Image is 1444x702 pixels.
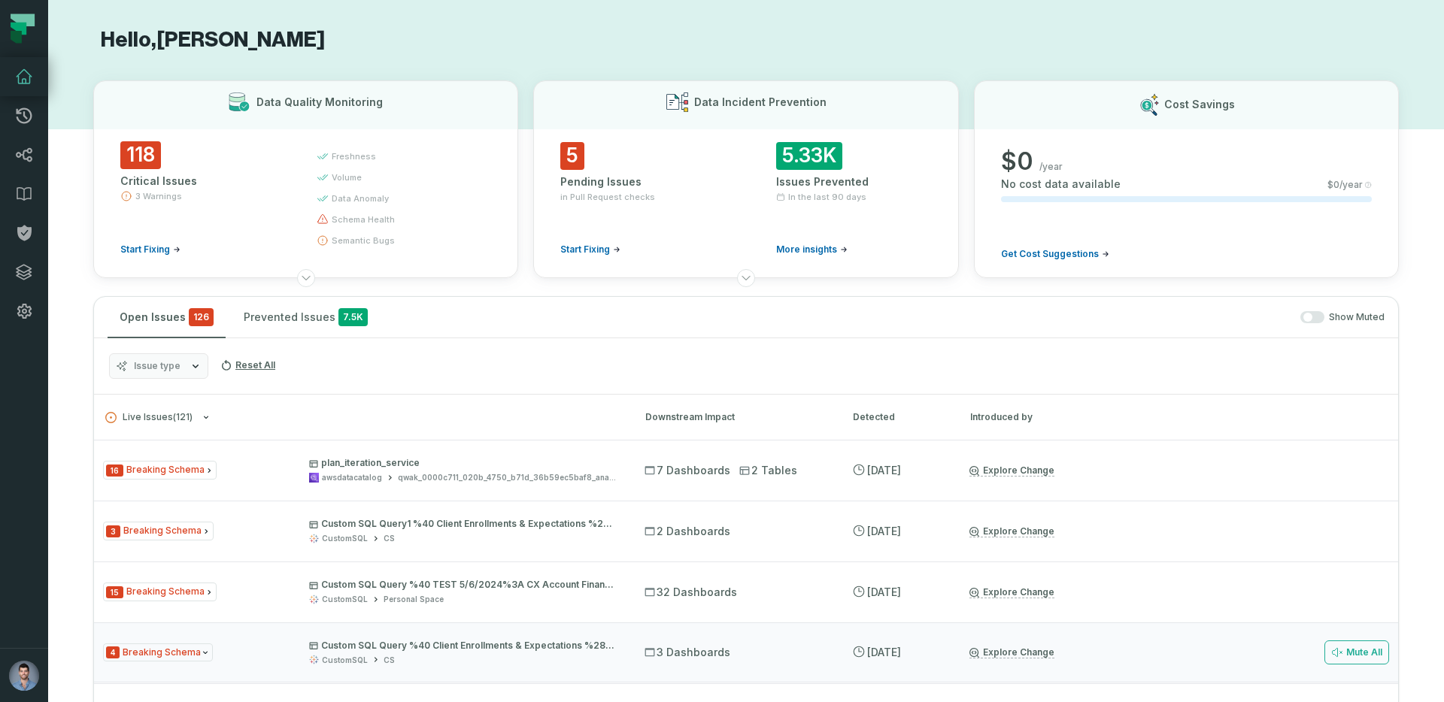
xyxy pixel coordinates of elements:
[853,410,943,424] div: Detected
[189,308,214,326] span: critical issues and errors combined
[969,464,1054,477] a: Explore Change
[256,95,383,110] h3: Data Quality Monitoring
[645,524,730,539] span: 2 Dashboards
[103,582,217,601] span: Issue Type
[969,525,1054,537] a: Explore Change
[309,518,617,530] p: Custom SQL Query1 %40 Client Enrollments & Expectations %2844fd636a%29
[384,655,395,666] div: CS
[106,525,120,537] span: Severity
[645,463,730,478] span: 7 Dashboards
[106,464,123,477] span: Severity
[134,360,180,372] span: Issue type
[776,244,848,256] a: More insights
[560,244,620,256] a: Start Fixing
[776,142,842,170] span: 5.33K
[322,533,368,544] div: CustomSQL
[776,244,837,256] span: More insights
[386,311,1385,324] div: Show Muted
[103,461,217,480] span: Issue Type
[1324,640,1389,664] button: Mute All
[694,95,827,110] h3: Data Incident Prevention
[120,174,290,189] div: Critical Issues
[1001,147,1033,177] span: $ 0
[867,646,901,658] relative-time: Oct 5, 2025, 4:02 AM GMT+3
[776,174,932,189] div: Issues Prevented
[103,643,213,662] span: Issue Type
[332,171,362,183] span: volume
[970,410,1106,424] div: Introduced by
[1001,177,1121,192] span: No cost data available
[93,27,1399,53] h1: Hello, [PERSON_NAME]
[533,80,958,278] button: Data Incident Prevention5Pending Issuesin Pull Request checksStart Fixing5.33KIssues PreventedIn ...
[969,646,1054,658] a: Explore Change
[645,645,730,660] span: 3 Dashboards
[332,213,395,225] span: schema health
[332,192,389,204] span: data anomaly
[9,661,39,691] img: avatar of Ori Machlis
[974,80,1399,278] button: Cost Savings$0/yearNo cost data available$0/yearGet Cost Suggestions
[1001,248,1109,260] a: Get Cost Suggestions
[1164,97,1235,112] h3: Cost Savings
[232,297,380,337] button: Prevented Issues
[645,410,826,424] div: Downstream Impact
[384,594,444,605] div: Personal Space
[384,533,395,544] div: CS
[332,150,376,162] span: freshness
[109,353,208,379] button: Issue type
[739,463,797,478] span: 2 Tables
[93,80,518,278] button: Data Quality Monitoring118Critical Issues3 WarningsStart Fixingfreshnessvolumedata anomalyschema ...
[322,472,382,483] div: awsdatacatalog
[867,525,901,537] relative-time: Oct 5, 2025, 4:02 AM GMT+3
[103,522,214,540] span: Issue Type
[1001,248,1099,260] span: Get Cost Suggestions
[338,308,368,326] span: 7.5K
[135,190,182,202] span: 3 Warnings
[214,353,281,377] button: Reset All
[560,142,584,170] span: 5
[1327,179,1363,191] span: $ 0 /year
[560,191,655,203] span: in Pull Request checks
[105,412,193,423] span: Live Issues ( 121 )
[309,640,617,652] p: Custom SQL Query %40 Client Enrollments & Expectations %284e7005d3%29
[106,646,120,658] span: Severity
[867,586,901,598] relative-time: Oct 5, 2025, 4:02 AM GMT+3
[309,579,617,591] p: Custom SQL Query %40 TEST 5/6/2024%3A CX Account Financials %2857bf6f57%29
[120,244,180,256] a: Start Fixing
[867,464,901,477] relative-time: Oct 6, 2025, 4:03 AM GMT+3
[788,191,866,203] span: In the last 90 days
[120,244,170,256] span: Start Fixing
[108,297,226,337] button: Open Issues
[1039,161,1063,173] span: /year
[106,586,123,598] span: Severity
[560,174,716,189] div: Pending Issues
[645,585,737,600] span: 32 Dashboards
[560,244,610,256] span: Start Fixing
[322,655,368,666] div: CustomSQL
[120,141,161,169] span: 118
[309,457,617,469] p: plan_iteration_service
[322,594,368,605] div: CustomSQL
[332,235,395,247] span: semantic bugs
[105,412,618,423] button: Live Issues(121)
[398,472,617,483] div: qwak_0000c711_020b_4750_b71d_36b59ec5baf8_analytics_data
[969,586,1054,598] a: Explore Change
